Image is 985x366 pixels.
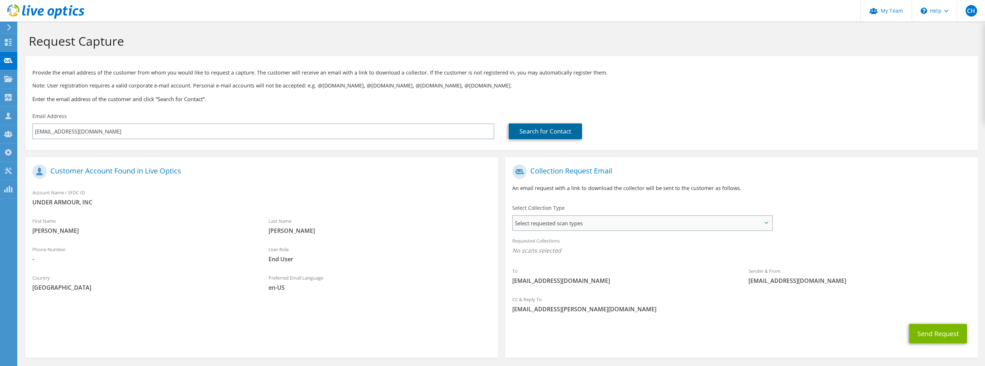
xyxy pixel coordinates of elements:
p: Provide the email address of the customer from whom you would like to request a capture. The cust... [32,69,971,77]
div: CC & Reply To [505,292,978,317]
span: End User [269,255,490,263]
div: To [505,263,741,288]
div: Requested Collections [505,233,978,260]
span: en-US [269,284,490,292]
span: [GEOGRAPHIC_DATA] [32,284,254,292]
div: Account Name / SFDC ID [25,185,498,210]
h1: Request Capture [29,33,971,49]
div: Preferred Email Language [261,270,498,295]
div: Sender & From [741,263,977,288]
h3: Enter the email address of the customer and click “Search for Contact”. [32,95,971,103]
label: Select Collection Type [512,204,565,212]
span: Select requested scan types [513,216,772,230]
div: User Role [261,242,498,267]
div: First Name [25,213,261,238]
span: UNDER ARMOUR, INC [32,198,491,206]
h1: Customer Account Found in Live Optics [32,164,487,179]
p: Note: User registration requires a valid corporate e-mail account. Personal e-mail accounts will ... [32,82,971,90]
span: [EMAIL_ADDRESS][DOMAIN_NAME] [748,277,970,285]
svg: \n [921,8,927,14]
h1: Collection Request Email [512,164,967,179]
span: No scans selected [512,247,971,254]
span: - [32,255,254,263]
span: CH [966,5,977,17]
a: Search for Contact [509,123,582,139]
div: Phone Number [25,242,261,267]
button: Send Request [909,324,967,343]
label: Email Address [32,113,67,120]
div: Last Name [261,213,498,238]
span: [PERSON_NAME] [32,227,254,235]
span: [PERSON_NAME] [269,227,490,235]
div: Country [25,270,261,295]
p: An email request with a link to download the collector will be sent to the customer as follows. [512,184,971,192]
span: [EMAIL_ADDRESS][DOMAIN_NAME] [512,277,734,285]
span: [EMAIL_ADDRESS][PERSON_NAME][DOMAIN_NAME] [512,305,971,313]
